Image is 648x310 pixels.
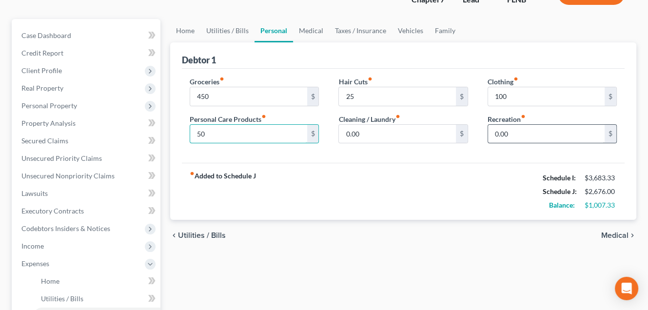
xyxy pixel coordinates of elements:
div: $ [605,125,616,143]
strong: Balance: [549,201,575,209]
input: -- [339,87,455,106]
input: -- [190,125,307,143]
input: -- [488,87,605,106]
button: chevron_left Utilities / Bills [170,232,226,239]
div: $ [605,87,616,106]
a: Credit Report [14,44,160,62]
i: fiber_manual_record [521,114,526,119]
a: Personal [255,19,293,42]
span: Secured Claims [21,136,68,145]
label: Groceries [190,77,224,87]
span: Codebtors Insiders & Notices [21,224,110,232]
span: Income [21,242,44,250]
a: Unsecured Nonpriority Claims [14,167,160,185]
label: Clothing [488,77,518,87]
strong: Schedule J: [543,187,577,195]
input: -- [190,87,307,106]
span: Utilities / Bills [178,232,226,239]
input: -- [339,125,455,143]
a: Vehicles [392,19,429,42]
span: Personal Property [21,101,77,110]
span: Unsecured Priority Claims [21,154,102,162]
span: Unsecured Nonpriority Claims [21,172,115,180]
i: fiber_manual_record [261,114,266,119]
div: $2,676.00 [585,187,617,196]
a: Home [170,19,200,42]
a: Lawsuits [14,185,160,202]
strong: Schedule I: [543,174,576,182]
span: Home [41,277,59,285]
input: -- [488,125,605,143]
i: fiber_manual_record [395,114,400,119]
span: Executory Contracts [21,207,84,215]
a: Property Analysis [14,115,160,132]
i: fiber_manual_record [190,171,195,176]
span: Lawsuits [21,189,48,197]
span: Property Analysis [21,119,76,127]
span: Real Property [21,84,63,92]
a: Utilities / Bills [200,19,255,42]
a: Medical [293,19,329,42]
a: Family [429,19,461,42]
div: $1,007.33 [585,200,617,210]
label: Personal Care Products [190,114,266,124]
div: $ [456,87,468,106]
a: Unsecured Priority Claims [14,150,160,167]
div: $ [307,125,319,143]
a: Utilities / Bills [33,290,160,308]
div: Debtor 1 [182,54,216,66]
i: chevron_right [628,232,636,239]
button: Medical chevron_right [601,232,636,239]
a: Case Dashboard [14,27,160,44]
span: Client Profile [21,66,62,75]
div: $3,683.33 [585,173,617,183]
a: Home [33,272,160,290]
label: Cleaning / Laundry [338,114,400,124]
div: $ [456,125,468,143]
a: Secured Claims [14,132,160,150]
i: fiber_manual_record [219,77,224,81]
div: Open Intercom Messenger [615,277,638,300]
span: Medical [601,232,628,239]
span: Case Dashboard [21,31,71,39]
strong: Added to Schedule J [190,171,256,212]
span: Utilities / Bills [41,294,83,303]
i: chevron_left [170,232,178,239]
i: fiber_manual_record [367,77,372,81]
a: Executory Contracts [14,202,160,220]
i: fiber_manual_record [513,77,518,81]
span: Credit Report [21,49,63,57]
label: Recreation [488,114,526,124]
label: Hair Cuts [338,77,372,87]
a: Taxes / Insurance [329,19,392,42]
div: $ [307,87,319,106]
span: Expenses [21,259,49,268]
